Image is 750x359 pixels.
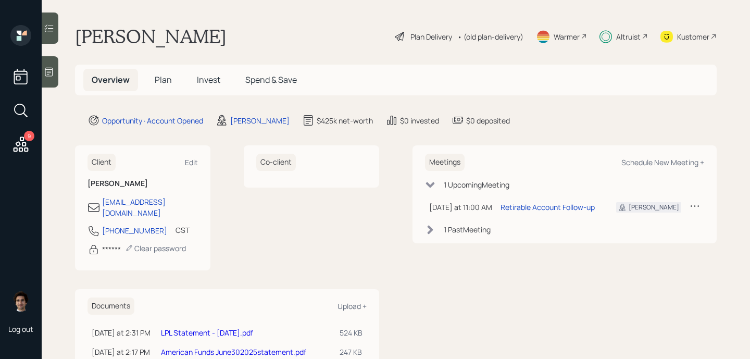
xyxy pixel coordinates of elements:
div: CST [176,225,190,236]
h6: Client [87,154,116,171]
div: [PERSON_NAME] [629,203,679,212]
div: Plan Delivery [410,31,452,42]
h6: Documents [87,298,134,315]
div: Opportunity · Account Opened [102,115,203,126]
div: [DATE] at 11:00 AM [429,202,492,213]
span: Overview [92,74,130,85]
div: [PHONE_NUMBER] [102,225,167,236]
div: Warmer [554,31,580,42]
div: Log out [8,324,33,334]
div: Schedule New Meeting + [621,157,704,167]
div: Altruist [616,31,641,42]
div: 524 KB [340,327,362,338]
div: • (old plan-delivery) [457,31,523,42]
div: [PERSON_NAME] [230,115,290,126]
div: $425k net-worth [317,115,373,126]
a: American Funds June302025statement.pdf [161,347,306,357]
img: harrison-schaefer-headshot-2.png [10,291,31,312]
div: [DATE] at 2:17 PM [92,346,153,357]
div: [DATE] at 2:31 PM [92,327,153,338]
div: 9 [24,131,34,141]
div: Edit [185,157,198,167]
div: $0 invested [400,115,439,126]
div: $0 deposited [466,115,510,126]
div: Clear password [125,243,186,253]
div: 1 Past Meeting [444,224,491,235]
a: LPL Statement - [DATE].pdf [161,328,253,338]
div: Kustomer [677,31,709,42]
span: Plan [155,74,172,85]
h6: [PERSON_NAME] [87,179,198,188]
div: [EMAIL_ADDRESS][DOMAIN_NAME] [102,196,198,218]
span: Invest [197,74,220,85]
span: Spend & Save [245,74,297,85]
div: 247 KB [340,346,362,357]
h6: Meetings [425,154,465,171]
div: Retirable Account Follow-up [501,202,595,213]
h1: [PERSON_NAME] [75,25,227,48]
h6: Co-client [256,154,296,171]
div: Upload + [337,301,367,311]
div: 1 Upcoming Meeting [444,179,509,190]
